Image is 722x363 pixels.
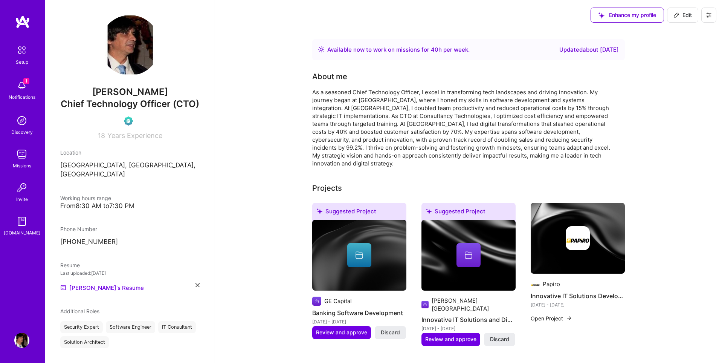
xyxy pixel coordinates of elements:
span: Discard [490,335,509,343]
div: Suggested Project [421,203,516,223]
div: As a seasoned Chief Technology Officer, I excel in transforming tech landscapes and driving innov... [312,88,614,167]
span: [PERSON_NAME] [60,86,200,98]
h4: Innovative IT Solutions and Digital Transformation [421,315,516,325]
div: [DATE] - [DATE] [531,301,625,309]
i: icon SuggestedTeams [426,208,432,214]
button: Edit [667,8,698,23]
div: Available now to work on missions for h per week . [327,45,470,54]
span: Working hours range [60,195,111,201]
img: setup [14,42,30,58]
img: Evaluation Call Pending [124,116,133,126]
div: Last uploaded: [DATE] [60,269,200,277]
div: [DOMAIN_NAME] [4,229,40,237]
span: 40 [431,46,438,53]
div: From 8:30 AM to 7:30 PM [60,202,200,210]
img: User Avatar [14,333,29,348]
div: Papiro [543,280,560,288]
div: Missions [13,162,31,170]
button: Discard [484,333,515,346]
span: Years Experience [107,132,162,139]
div: Security Expert [60,321,103,333]
div: GE Capital [324,297,352,305]
img: Resume [60,285,66,291]
i: icon SuggestedTeams [317,208,322,214]
span: Phone Number [60,226,97,232]
div: [DATE] - [DATE] [421,325,516,332]
img: User Avatar [100,15,160,75]
button: Review and approve [312,326,371,339]
span: Resume [60,262,80,268]
span: 1 [23,78,29,84]
div: Setup [16,58,28,66]
img: cover [531,203,625,274]
h4: Banking Software Development [312,308,406,318]
img: Invite [14,180,29,195]
div: Updated about [DATE] [559,45,619,54]
button: Review and approve [421,333,480,346]
span: Edit [673,11,692,19]
div: Invite [16,195,28,203]
img: Company logo [531,280,540,289]
div: Software Engineer [106,321,155,333]
a: [PERSON_NAME]'s Resume [60,283,144,292]
button: Open Project [531,314,572,322]
img: cover [421,220,516,291]
span: Discard [381,329,400,336]
img: arrow-right [566,315,572,321]
div: Notifications [9,93,35,101]
img: Company logo [312,297,321,306]
div: Discovery [11,128,33,136]
i: icon Close [195,283,200,287]
span: 18 [98,132,105,139]
span: Chief Technology Officer (CTO) [61,98,199,109]
button: Discard [375,326,406,339]
img: teamwork [14,147,29,162]
div: Projects [312,182,342,194]
img: Company logo [566,226,590,250]
a: User Avatar [12,333,31,348]
img: bell [14,78,29,93]
p: [GEOGRAPHIC_DATA], [GEOGRAPHIC_DATA], [GEOGRAPHIC_DATA] [60,161,200,179]
div: Solution Architect [60,336,109,348]
span: Additional Roles [60,308,99,314]
div: About me [312,71,347,82]
img: guide book [14,214,29,229]
div: Location [60,149,200,156]
img: discovery [14,113,29,128]
div: IT Consultant [158,321,196,333]
img: Availability [318,46,324,52]
div: Suggested Project [312,203,406,223]
img: cover [312,220,406,291]
p: [PHONE_NUMBER] [60,237,200,247]
h4: Innovative IT Solutions Development [531,291,625,301]
div: [PERSON_NAME][GEOGRAPHIC_DATA] [432,297,516,312]
img: logo [15,15,30,29]
span: Review and approve [316,329,367,336]
span: Review and approve [425,335,476,343]
div: [DATE] - [DATE] [312,318,406,326]
img: Company logo [421,300,429,309]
